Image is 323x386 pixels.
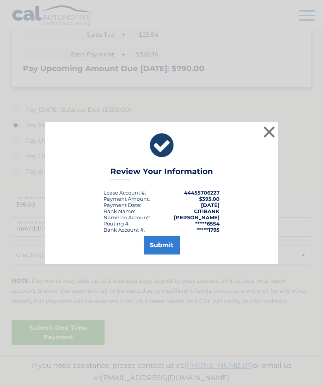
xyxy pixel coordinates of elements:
div: : [103,202,141,208]
div: Bank Account #: [103,227,145,233]
strong: 44455706227 [184,190,220,196]
button: × [261,124,277,140]
h3: Review Your Information [110,167,213,180]
span: [DATE] [201,202,220,208]
div: Bank Name: [103,208,135,214]
button: Submit [144,236,180,254]
div: Name on Account: [103,214,150,220]
strong: CITIBANK [194,208,220,214]
div: Routing #: [103,220,130,227]
strong: [PERSON_NAME] [174,214,220,220]
div: Payment Amount: [103,196,150,202]
span: $395.00 [199,196,220,202]
div: Lease Account #: [103,190,146,196]
span: Payment Date [103,202,140,208]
